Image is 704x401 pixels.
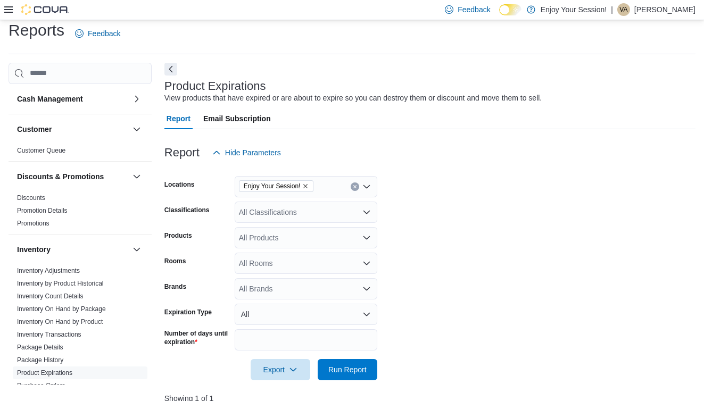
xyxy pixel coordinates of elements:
button: Remove Enjoy Your Session! from selection in this group [302,183,309,189]
label: Expiration Type [164,308,212,316]
div: View products that have expired or are about to expire so you can destroy them or discount and mo... [164,93,542,104]
span: Inventory by Product Historical [17,279,104,288]
label: Products [164,231,192,240]
span: Dark Mode [499,15,500,16]
span: Run Report [328,364,367,375]
label: Classifications [164,206,210,214]
h1: Reports [9,20,64,41]
a: Purchase Orders [17,382,65,389]
span: Enjoy Your Session! [239,180,314,192]
button: Customer [130,123,143,136]
button: Open list of options [362,233,371,242]
span: VA [619,3,627,16]
h3: Report [164,146,200,159]
input: Dark Mode [499,4,521,15]
button: Discounts & Promotions [17,171,128,182]
a: Customer Queue [17,147,65,154]
span: Package History [17,356,63,364]
label: Number of days until expiration [164,329,230,346]
img: Cova [21,4,69,15]
div: Customer [9,144,152,161]
label: Brands [164,282,186,291]
span: Promotion Details [17,206,68,215]
button: Customer [17,124,128,135]
button: Inventory [130,243,143,256]
a: Inventory Transactions [17,331,81,338]
a: Package History [17,356,63,364]
span: Export [257,359,304,380]
button: Open list of options [362,259,371,268]
span: Email Subscription [203,108,271,129]
button: Export [251,359,310,380]
span: Enjoy Your Session! [244,181,301,191]
button: Inventory [17,244,128,255]
span: Customer Queue [17,146,65,155]
a: Promotions [17,220,49,227]
button: All [235,304,377,325]
a: Promotion Details [17,207,68,214]
a: Inventory On Hand by Product [17,318,103,325]
span: Inventory Count Details [17,292,84,300]
span: Promotions [17,219,49,228]
button: Next [164,63,177,76]
p: | [611,3,613,16]
button: Cash Management [17,94,128,104]
span: Package Details [17,343,63,352]
a: Feedback [71,23,125,44]
a: Package Details [17,344,63,351]
span: Inventory Transactions [17,330,81,339]
button: Discounts & Promotions [130,170,143,183]
a: Discounts [17,194,45,202]
a: Inventory by Product Historical [17,280,104,287]
span: Feedback [458,4,490,15]
p: Enjoy Your Session! [541,3,607,16]
button: Open list of options [362,182,371,191]
label: Rooms [164,257,186,265]
button: Run Report [318,359,377,380]
button: Open list of options [362,208,371,216]
span: Hide Parameters [225,147,281,158]
label: Locations [164,180,195,189]
p: [PERSON_NAME] [634,3,695,16]
button: Cash Management [130,93,143,105]
div: Discounts & Promotions [9,191,152,234]
button: Clear input [351,182,359,191]
h3: Cash Management [17,94,83,104]
h3: Customer [17,124,52,135]
a: Inventory Adjustments [17,267,80,274]
a: Product Expirations [17,369,72,377]
span: Feedback [88,28,120,39]
span: Report [167,108,191,129]
a: Inventory Count Details [17,293,84,300]
div: Vanessa Ashmead [617,3,630,16]
h3: Product Expirations [164,80,266,93]
h3: Discounts & Promotions [17,171,104,182]
h3: Inventory [17,244,51,255]
a: Inventory On Hand by Package [17,305,106,313]
button: Open list of options [362,285,371,293]
button: Hide Parameters [208,142,285,163]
